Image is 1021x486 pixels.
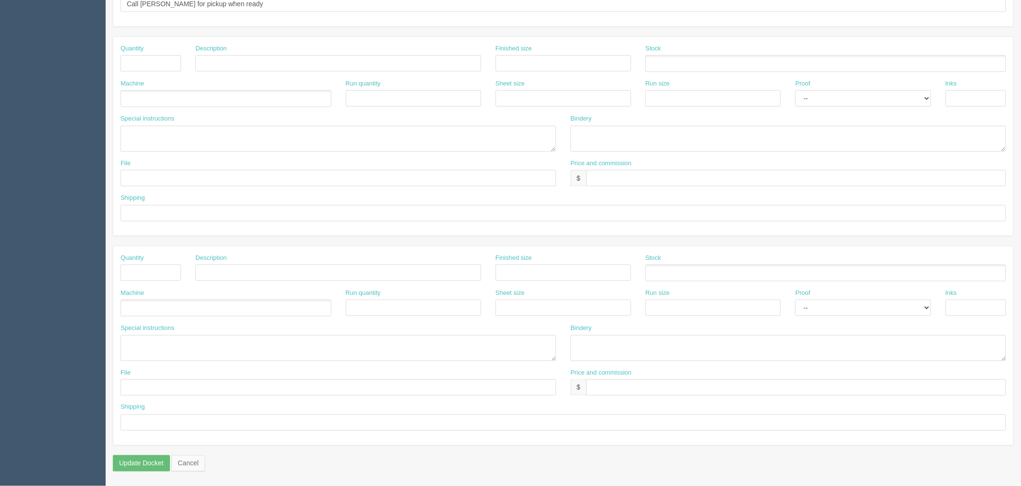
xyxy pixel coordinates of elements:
[571,159,632,168] label: Price and commission
[645,79,670,88] label: Run size
[121,324,174,333] label: Special instructions
[795,289,810,298] label: Proof
[113,455,170,472] input: Update Docket
[178,460,199,467] span: translation missing: en.helpers.links.cancel
[121,194,145,203] label: Shipping
[496,289,525,298] label: Sheet size
[346,289,381,298] label: Run quantity
[571,379,586,396] div: $
[121,368,131,377] label: File
[571,114,592,123] label: Bindery
[645,44,661,53] label: Stock
[946,79,957,88] label: Inks
[346,79,381,88] label: Run quantity
[645,289,670,298] label: Run size
[571,368,632,377] label: Price and commission
[121,114,174,123] label: Special instructions
[121,159,131,168] label: File
[121,403,145,412] label: Shipping
[946,289,957,298] label: Inks
[121,254,144,263] label: Quantity
[571,324,592,333] label: Bindery
[171,455,205,472] a: Cancel
[121,289,144,298] label: Machine
[121,44,144,53] label: Quantity
[645,254,661,263] label: Stock
[496,254,532,263] label: Finished size
[121,79,144,88] label: Machine
[195,254,227,263] label: Description
[496,44,532,53] label: Finished size
[195,44,227,53] label: Description
[496,79,525,88] label: Sheet size
[795,79,810,88] label: Proof
[571,170,586,186] div: $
